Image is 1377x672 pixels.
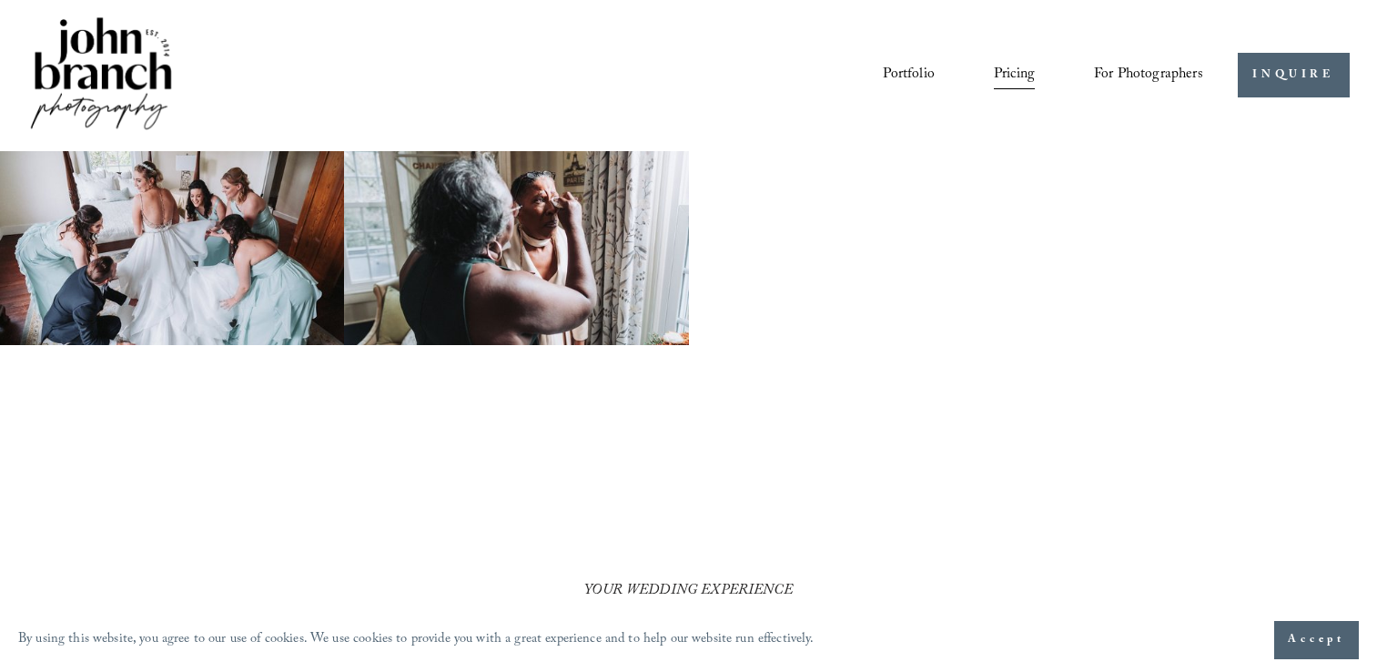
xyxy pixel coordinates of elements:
p: By using this website, you agree to our use of cookies. We use cookies to provide you with a grea... [18,627,815,654]
a: Portfolio [883,59,934,90]
span: Accept [1288,631,1345,649]
img: John Branch IV Photography [27,14,175,137]
a: INQUIRE [1238,53,1350,97]
img: Woman applying makeup to another woman near a window with floral curtains and autumn flowers. [344,151,688,346]
a: Pricing [994,59,1035,90]
button: Accept [1274,621,1359,659]
a: folder dropdown [1094,59,1203,90]
span: For Photographers [1094,61,1203,89]
em: YOUR WEDDING EXPERIENCE [584,579,793,604]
